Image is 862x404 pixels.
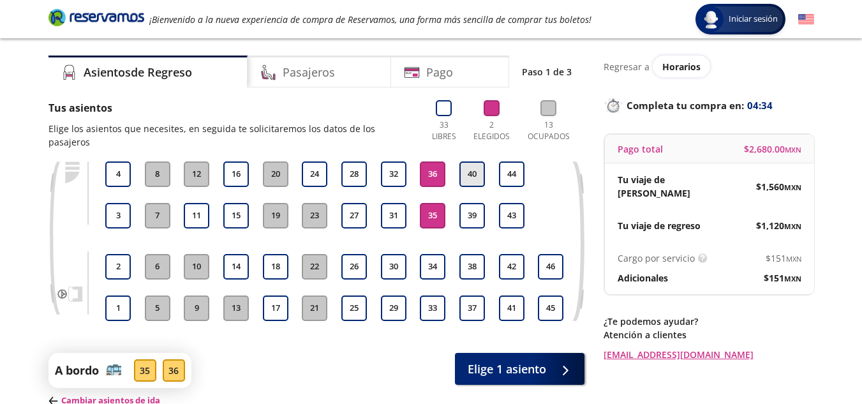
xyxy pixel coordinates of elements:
p: Pago total [618,142,663,156]
button: 6 [145,254,170,280]
button: 20 [263,161,288,187]
button: 18 [263,254,288,280]
span: $ 151 [766,251,801,265]
button: 10 [184,254,209,280]
button: 5 [145,296,170,321]
button: 7 [145,203,170,228]
p: Cargo por servicio [618,251,695,265]
button: 15 [223,203,249,228]
button: 12 [184,161,209,187]
p: Adicionales [618,271,668,285]
button: 4 [105,161,131,187]
a: [EMAIL_ADDRESS][DOMAIN_NAME] [604,348,814,361]
button: 21 [302,296,327,321]
button: 44 [499,161,524,187]
button: 30 [381,254,406,280]
button: 36 [420,161,445,187]
p: Paso 1 de 3 [522,65,572,79]
button: 37 [459,296,485,321]
span: $ 151 [764,271,801,285]
button: 40 [459,161,485,187]
h4: Pago [426,64,453,81]
p: Completa tu compra en : [604,96,814,114]
p: Regresar a [604,60,650,73]
button: 11 [184,203,209,228]
p: ¿Te podemos ayudar? [604,315,814,328]
button: 35 [420,203,445,228]
button: 46 [538,254,563,280]
button: 33 [420,296,445,321]
span: Iniciar sesión [724,13,783,26]
button: 24 [302,161,327,187]
button: 1 [105,296,131,321]
button: 25 [341,296,367,321]
button: English [798,11,814,27]
button: 26 [341,254,367,280]
span: Elige 1 asiento [468,361,546,378]
div: 36 [163,359,185,382]
button: 16 [223,161,249,187]
small: MXN [784,183,801,192]
span: $ 2,680.00 [744,142,801,156]
button: 39 [459,203,485,228]
span: $ 1,560 [756,180,801,193]
button: 14 [223,254,249,280]
button: 42 [499,254,524,280]
p: 2 Elegidos [471,119,513,142]
p: Elige los asientos que necesites, en seguida te solicitaremos los datos de los pasajeros [48,122,414,149]
button: 23 [302,203,327,228]
p: 13 Ocupados [523,119,575,142]
small: MXN [785,145,801,154]
div: Regresar a ver horarios [604,56,814,77]
button: 29 [381,296,406,321]
button: 3 [105,203,131,228]
p: Atención a clientes [604,328,814,341]
span: $ 1,120 [756,219,801,232]
button: 38 [459,254,485,280]
button: 17 [263,296,288,321]
button: Elige 1 asiento [455,353,584,385]
p: 33 Libres [427,119,461,142]
button: 13 [223,296,249,321]
span: 04:34 [747,98,773,113]
a: Brand Logo [48,8,144,31]
small: MXN [784,274,801,283]
button: 41 [499,296,524,321]
p: A bordo [55,362,99,379]
button: 28 [341,161,367,187]
button: 31 [381,203,406,228]
h4: Asientos de Regreso [84,64,192,81]
small: MXN [786,254,801,264]
button: 22 [302,254,327,280]
em: ¡Bienvenido a la nueva experiencia de compra de Reservamos, una forma más sencilla de comprar tus... [149,13,591,26]
span: Horarios [662,61,701,73]
button: 19 [263,203,288,228]
p: Tu viaje de [PERSON_NAME] [618,173,710,200]
button: 43 [499,203,524,228]
button: 27 [341,203,367,228]
div: 35 [134,359,156,382]
small: MXN [784,221,801,231]
button: 45 [538,296,563,321]
button: 9 [184,296,209,321]
p: Tu viaje de regreso [618,219,701,232]
h4: Pasajeros [283,64,335,81]
button: 34 [420,254,445,280]
i: Brand Logo [48,8,144,27]
p: Tus asientos [48,100,414,116]
button: 2 [105,254,131,280]
button: 8 [145,161,170,187]
button: 32 [381,161,406,187]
